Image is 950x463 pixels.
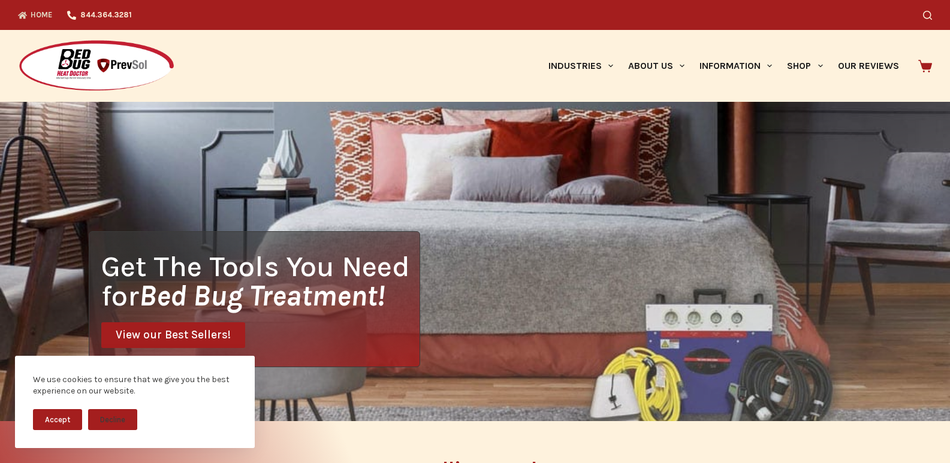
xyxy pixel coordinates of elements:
img: Prevsol/Bed Bug Heat Doctor [18,40,175,93]
a: Shop [780,30,830,102]
h1: Get The Tools You Need for [101,252,420,310]
a: Our Reviews [830,30,906,102]
nav: Primary [541,30,906,102]
button: Accept [33,409,82,430]
a: Industries [541,30,620,102]
i: Bed Bug Treatment! [139,279,385,313]
span: View our Best Sellers! [116,329,231,341]
div: We use cookies to ensure that we give you the best experience on our website. [33,374,237,397]
button: Search [923,11,932,20]
button: Decline [88,409,137,430]
a: About Us [620,30,692,102]
a: Information [692,30,780,102]
a: View our Best Sellers! [101,322,245,348]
